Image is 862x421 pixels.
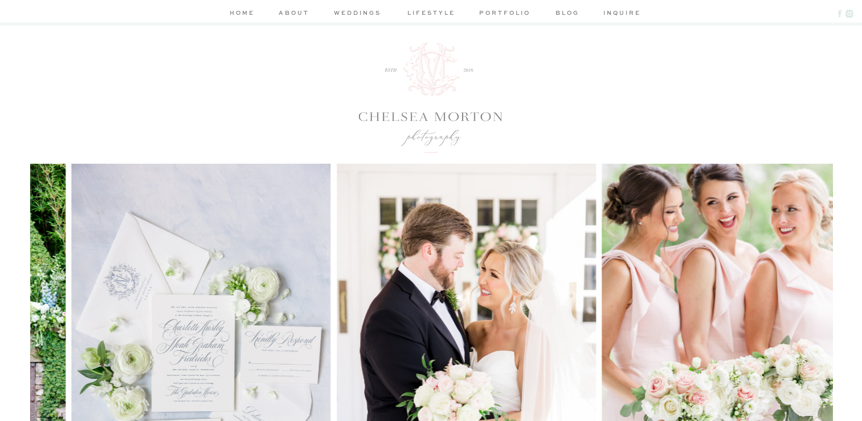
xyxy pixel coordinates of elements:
a: home [227,8,258,20]
a: blog [551,8,584,20]
a: weddings [330,8,385,20]
a: portfolio [478,8,532,20]
a: about [277,8,311,20]
a: inquire [603,8,636,20]
a: lifestyle [405,8,459,20]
